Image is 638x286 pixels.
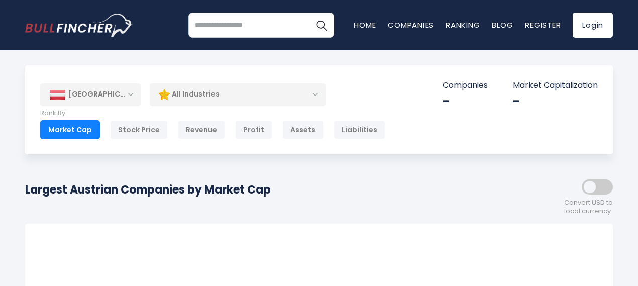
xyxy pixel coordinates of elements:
[25,14,133,37] a: Go to homepage
[564,199,613,216] span: Convert USD to local currency
[354,20,376,30] a: Home
[150,83,326,106] div: All Industries
[282,120,324,139] div: Assets
[388,20,434,30] a: Companies
[446,20,480,30] a: Ranking
[25,181,271,198] h1: Largest Austrian Companies by Market Cap
[40,120,100,139] div: Market Cap
[110,120,168,139] div: Stock Price
[25,14,133,37] img: bullfincher logo
[309,13,334,38] button: Search
[513,93,598,109] div: -
[573,13,613,38] a: Login
[334,120,385,139] div: Liabilities
[40,109,385,118] p: Rank By
[235,120,272,139] div: Profit
[443,80,488,91] p: Companies
[40,83,141,106] div: [GEOGRAPHIC_DATA]
[178,120,225,139] div: Revenue
[513,80,598,91] p: Market Capitalization
[525,20,561,30] a: Register
[443,93,488,109] div: -
[492,20,513,30] a: Blog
